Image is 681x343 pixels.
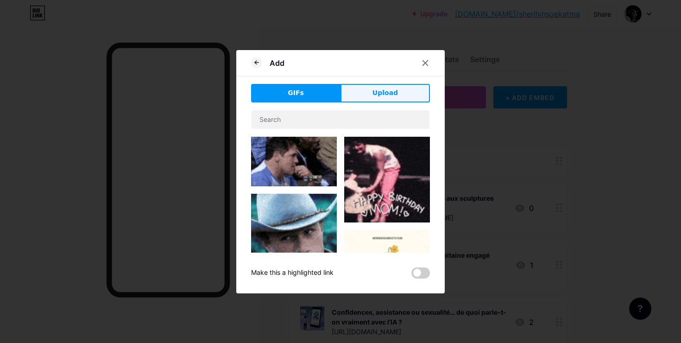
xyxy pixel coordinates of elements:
[252,110,429,129] input: Search
[288,88,304,98] span: GIFs
[251,137,337,186] img: Gihpy
[270,57,284,69] div: Add
[251,84,340,102] button: GIFs
[251,267,334,279] div: Make this a highlighted link
[344,137,430,222] img: Gihpy
[372,88,398,98] span: Upload
[251,194,337,291] img: Gihpy
[340,84,430,102] button: Upload
[344,230,430,316] img: Gihpy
